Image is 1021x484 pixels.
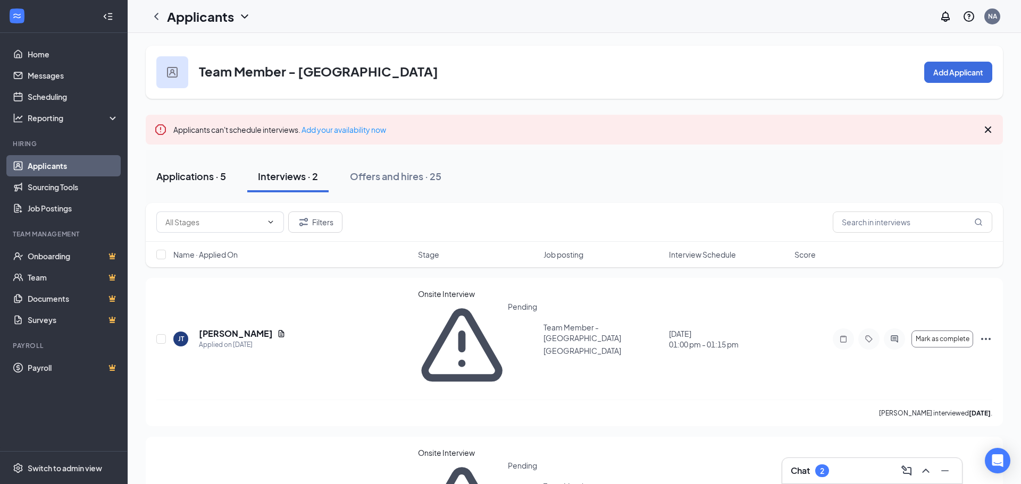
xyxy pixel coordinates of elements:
[985,448,1010,473] div: Open Intercom Messenger
[28,176,119,198] a: Sourcing Tools
[888,335,901,343] svg: ActiveChat
[969,409,991,417] b: [DATE]
[28,198,119,219] a: Job Postings
[988,12,997,21] div: NA
[418,301,506,389] svg: Warning
[173,249,238,260] span: Name · Applied On
[150,10,163,23] svg: ChevronLeft
[156,169,226,183] div: Applications · 5
[863,335,875,343] svg: Tag
[302,125,386,134] a: Add your availability now
[820,466,824,475] div: 2
[13,463,23,473] svg: Settings
[28,113,119,123] div: Reporting
[418,288,537,299] div: Onsite Interview
[238,10,251,23] svg: ChevronDown
[28,44,119,65] a: Home
[28,357,119,378] a: PayrollCrown
[173,125,386,134] span: Applicants can't schedule interviews.
[543,345,663,356] p: [GEOGRAPHIC_DATA]
[791,465,810,477] h3: Chat
[936,462,953,479] button: Minimize
[28,463,102,473] div: Switch to admin view
[28,86,119,107] a: Scheduling
[982,123,994,136] svg: Cross
[28,309,119,330] a: SurveysCrown
[167,67,178,78] img: user icon
[939,464,951,477] svg: Minimize
[898,462,915,479] button: ComposeMessage
[288,211,342,233] button: Filter Filters
[794,249,816,260] span: Score
[167,7,234,26] h1: Applicants
[28,155,119,176] a: Applicants
[543,249,583,260] span: Job posting
[297,216,310,228] svg: Filter
[669,339,788,350] span: 01:00 pm - 01:15 pm
[103,11,113,22] svg: Collapse
[13,341,116,350] div: Payroll
[508,301,537,389] span: Pending
[350,169,441,183] div: Offers and hires · 25
[266,218,275,226] svg: ChevronDown
[418,447,537,458] div: Onsite Interview
[543,322,621,343] span: Team Member - [GEOGRAPHIC_DATA]
[154,123,167,136] svg: Error
[900,464,913,477] svg: ComposeMessage
[13,139,116,148] div: Hiring
[919,464,932,477] svg: ChevronUp
[837,335,850,343] svg: Note
[258,169,318,183] div: Interviews · 2
[669,249,736,260] span: Interview Schedule
[28,288,119,309] a: DocumentsCrown
[12,11,22,21] svg: WorkstreamLogo
[165,216,262,228] input: All Stages
[13,230,116,239] div: Team Management
[939,10,952,23] svg: Notifications
[917,462,934,479] button: ChevronUp
[178,334,184,343] div: JT
[911,330,973,347] button: Mark as complete
[669,328,788,350] div: [DATE]
[277,329,286,338] svg: Document
[974,218,983,226] svg: MagnifyingGlass
[13,113,23,123] svg: Analysis
[199,328,273,339] h5: [PERSON_NAME]
[980,333,992,345] svg: Ellipses
[916,335,969,343] span: Mark as complete
[833,211,992,233] input: Search in interviews
[199,62,438,80] h3: Team Member - [GEOGRAPHIC_DATA]
[963,10,975,23] svg: QuestionInfo
[199,339,286,350] div: Applied on [DATE]
[28,245,119,267] a: OnboardingCrown
[418,249,439,260] span: Stage
[28,267,119,288] a: TeamCrown
[28,65,119,86] a: Messages
[879,409,992,418] p: [PERSON_NAME] interviewed .
[924,62,992,83] button: Add Applicant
